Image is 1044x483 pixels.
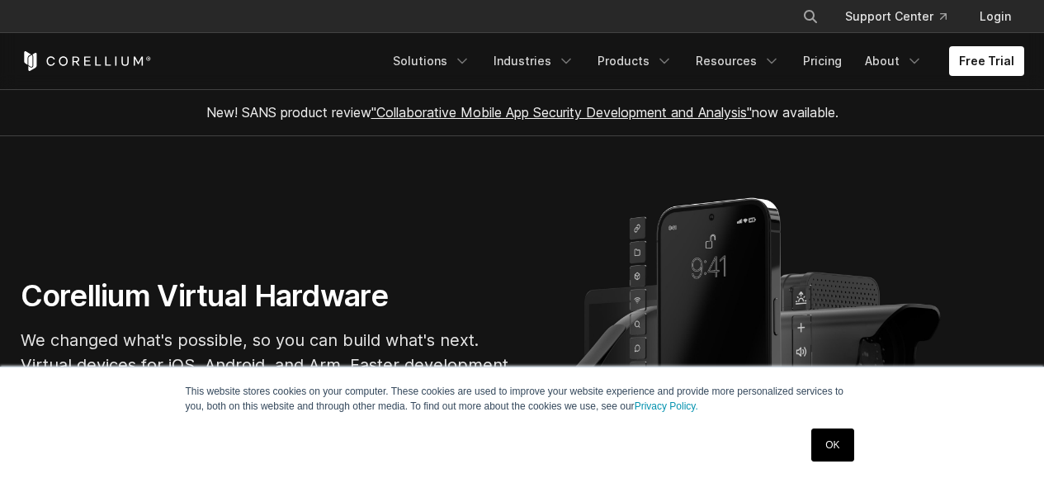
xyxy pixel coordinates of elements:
div: Navigation Menu [782,2,1024,31]
a: "Collaborative Mobile App Security Development and Analysis" [371,104,752,121]
a: Resources [686,46,790,76]
button: Search [796,2,825,31]
a: About [855,46,933,76]
a: Corellium Home [21,51,152,71]
a: Privacy Policy. [635,400,698,412]
a: Industries [484,46,584,76]
a: Support Center [832,2,960,31]
p: This website stores cookies on your computer. These cookies are used to improve your website expe... [186,384,859,414]
span: New! SANS product review now available. [206,104,839,121]
a: Solutions [383,46,480,76]
a: OK [811,429,853,462]
a: Products [588,46,683,76]
a: Login [966,2,1024,31]
h1: Corellium Virtual Hardware [21,277,516,315]
a: Pricing [793,46,852,76]
p: We changed what's possible, so you can build what's next. Virtual devices for iOS, Android, and A... [21,328,516,402]
a: Free Trial [949,46,1024,76]
div: Navigation Menu [383,46,1024,76]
